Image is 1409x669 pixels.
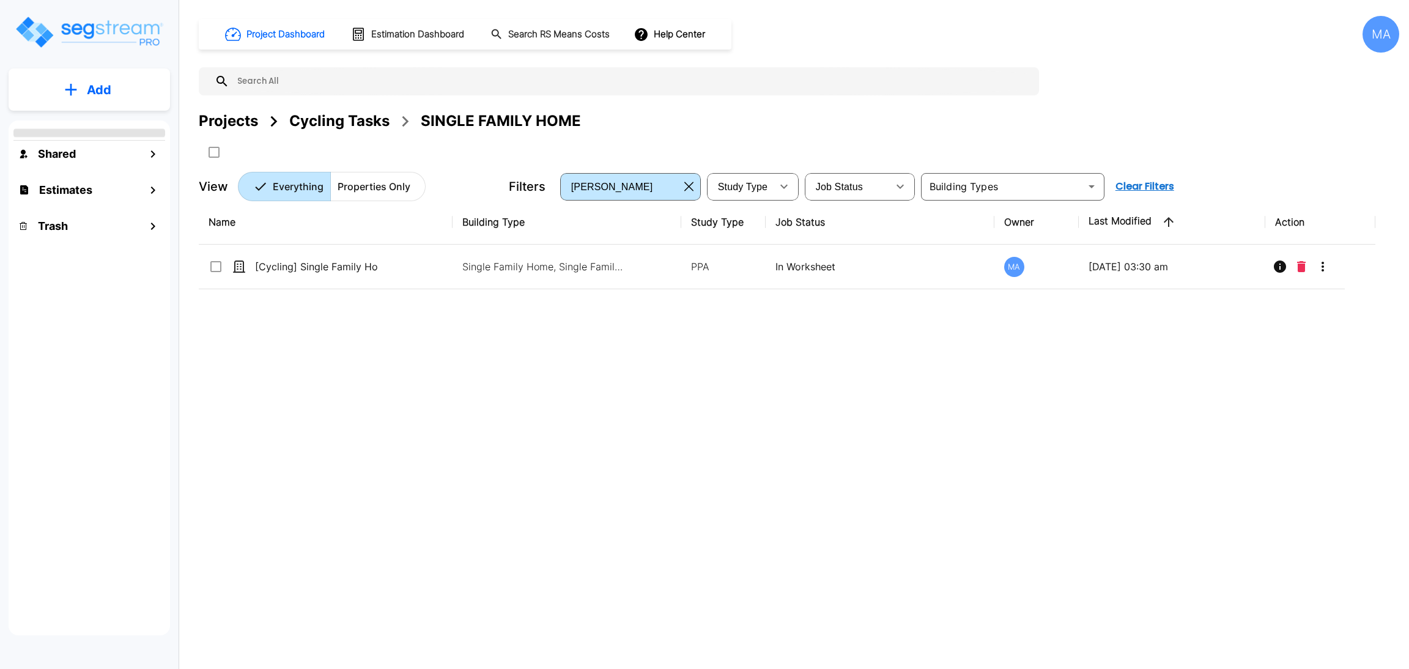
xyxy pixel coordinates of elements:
[508,28,610,42] h1: Search RS Means Costs
[775,259,985,274] p: In Worksheet
[453,200,681,245] th: Building Type
[199,200,453,245] th: Name
[238,172,426,201] div: Platform
[718,182,767,192] span: Study Type
[681,200,766,245] th: Study Type
[330,172,426,201] button: Properties Only
[229,67,1033,95] input: Search All
[199,110,258,132] div: Projects
[273,179,324,194] p: Everything
[1363,16,1399,53] div: MA
[1292,254,1311,279] button: Delete
[691,259,756,274] p: PPA
[816,182,863,192] span: Job Status
[709,169,772,204] div: Select
[1111,174,1179,199] button: Clear Filters
[1083,178,1100,195] button: Open
[925,178,1081,195] input: Building Types
[255,259,377,274] p: [Cycling] Single Family Home - 082525
[9,72,170,108] button: Add
[766,200,994,245] th: Job Status
[1089,259,1255,274] p: [DATE] 03:30 am
[199,177,228,196] p: View
[14,15,164,50] img: Logo
[994,200,1079,245] th: Owner
[631,23,710,46] button: Help Center
[202,140,226,164] button: SelectAll
[371,28,464,42] h1: Estimation Dashboard
[421,110,581,132] div: SINGLE FAMILY HOME
[238,172,331,201] button: Everything
[1268,254,1292,279] button: Info
[1079,200,1265,245] th: Last Modified
[39,182,92,198] h1: Estimates
[1265,200,1375,245] th: Action
[807,169,888,204] div: Select
[1311,254,1335,279] button: More-Options
[1004,257,1024,277] div: MA
[246,28,325,42] h1: Project Dashboard
[509,177,545,196] p: Filters
[220,21,331,48] button: Project Dashboard
[563,169,679,204] div: Select
[346,21,471,47] button: Estimation Dashboard
[38,146,76,162] h1: Shared
[38,218,68,234] h1: Trash
[87,81,111,99] p: Add
[338,179,410,194] p: Properties Only
[289,110,390,132] div: Cycling Tasks
[486,23,616,46] button: Search RS Means Costs
[462,259,627,274] p: Single Family Home, Single Family Home Site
